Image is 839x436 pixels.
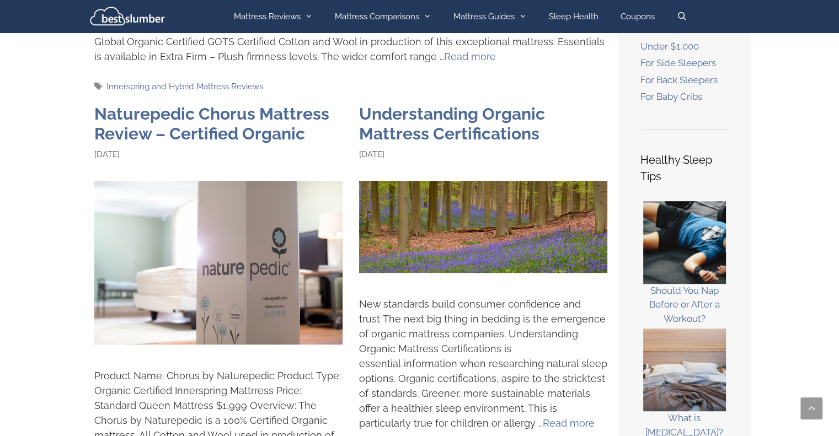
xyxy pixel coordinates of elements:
[359,181,607,273] img: understanding organic mattress certifications
[640,57,716,68] a: For Side Sleepers
[106,82,263,91] a: Innerspring and Hybrid Mattress Reviews
[94,149,120,159] time: [DATE]
[94,80,607,93] footer: Entry meta
[643,201,726,284] img: Tired after exercise
[640,152,729,185] h4: Healthy Sleep Tips
[543,417,595,429] a: More on Understanding Organic Mattress Certifications
[643,329,726,411] img: What is Sleep Hygiene
[359,104,545,143] a: Understanding Organic Mattress Certifications
[359,149,384,159] time: [DATE]
[94,181,343,345] img: naturepedic-mattress-review
[640,41,699,52] a: Under $1,000
[800,397,822,419] a: Scroll back to top
[640,74,718,85] a: For Back Sleepers
[640,91,702,102] a: For Baby Cribs
[359,297,607,430] p: ​New standards build consumer confidence and trust The next big thing in bedding is the emergence...
[94,104,329,143] a: Naturepedic Chorus Mattress Review – Certified Organic
[649,285,720,324] a: Should You Nap Before or After a Workout?
[94,4,607,64] p: Product Name: Essentials by Naturepedic Product Type: Certified Organic Hybrid Price: Standard Qu...
[444,51,496,62] a: More on Naturepedic Essentials Review – Certified Organic Hybrid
